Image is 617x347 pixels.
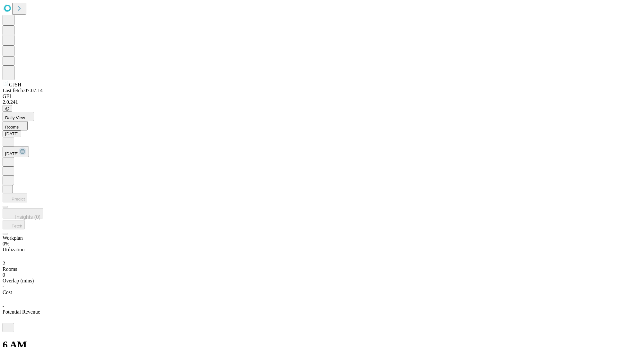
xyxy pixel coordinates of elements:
button: Predict [3,193,27,202]
span: Overlap (mins) [3,278,34,283]
button: [DATE] [3,130,21,137]
button: Insights (0) [3,208,43,218]
span: Rooms [5,125,19,129]
span: Utilization [3,247,24,252]
button: Fetch [3,220,25,229]
button: Rooms [3,121,28,130]
button: [DATE] [3,147,29,157]
span: [DATE] [5,151,19,156]
span: Rooms [3,266,17,272]
div: GEI [3,93,614,99]
button: @ [3,105,12,112]
span: GJSH [9,82,21,87]
span: Insights (0) [15,214,40,220]
span: Workplan [3,235,23,241]
span: @ [5,106,10,111]
button: Daily View [3,112,34,121]
span: 0% [3,241,9,246]
span: - [3,284,4,289]
span: Daily View [5,115,25,120]
span: - [3,303,4,309]
span: Cost [3,289,12,295]
div: 2.0.241 [3,99,614,105]
span: Potential Revenue [3,309,40,315]
span: Last fetch: 07:07:14 [3,88,43,93]
span: 2 [3,261,5,266]
span: 0 [3,272,5,278]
